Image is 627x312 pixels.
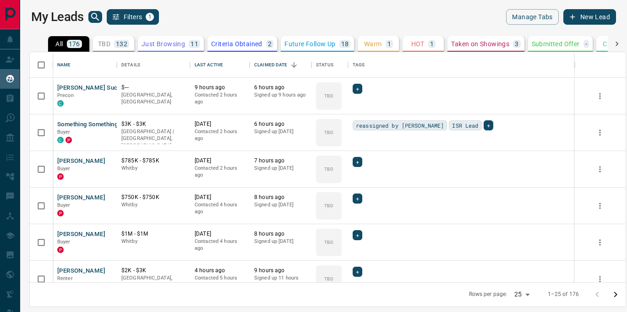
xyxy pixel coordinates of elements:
p: 18 [341,41,349,47]
p: 4 hours ago [195,267,245,274]
button: [PERSON_NAME] [57,194,105,202]
button: search button [88,11,102,23]
span: + [356,84,359,93]
div: Name [53,52,117,78]
p: $785K - $785K [121,157,185,165]
p: 1 [430,41,434,47]
button: more [593,89,607,103]
p: Signed up 11 hours ago [254,274,307,289]
div: condos.ca [57,100,64,107]
div: Details [121,52,140,78]
p: Signed up 9 hours ago [254,91,307,99]
span: Buyer [57,239,71,245]
span: + [356,231,359,240]
p: Signed up [DATE] [254,201,307,209]
p: Rows per page: [469,290,507,298]
p: Client [603,41,620,47]
button: more [593,162,607,176]
span: Buyer [57,129,71,135]
button: New Lead [563,9,616,25]
div: Tags [353,52,365,78]
p: All [55,41,63,47]
p: 8 hours ago [254,230,307,238]
div: Tags [348,52,575,78]
div: Claimed Date [250,52,311,78]
p: $3K - $3K [121,120,185,128]
p: HOT [411,41,425,47]
p: 9 hours ago [254,267,307,274]
p: [GEOGRAPHIC_DATA] | [GEOGRAPHIC_DATA], [GEOGRAPHIC_DATA] [121,128,185,150]
p: Contacted 4 hours ago [195,201,245,215]
span: + [356,267,359,276]
p: $2K - $3K [121,267,185,274]
p: 11 [191,41,198,47]
p: 6 hours ago [254,120,307,128]
div: property.ca [57,173,64,180]
button: more [593,126,607,140]
p: Contacted 5 hours ago [195,274,245,289]
p: Signed up [DATE] [254,165,307,172]
p: [DATE] [195,120,245,128]
p: Signed up [DATE] [254,238,307,245]
div: Last Active [195,52,223,78]
p: [GEOGRAPHIC_DATA], [GEOGRAPHIC_DATA] [121,274,185,289]
button: [PERSON_NAME] [57,230,105,239]
button: Manage Tabs [506,9,558,25]
button: more [593,199,607,213]
p: TBD [324,239,333,246]
span: reassigned by [PERSON_NAME] [356,121,444,130]
div: property.ca [65,137,72,143]
button: more [593,272,607,286]
button: [PERSON_NAME] Suckslot [57,84,131,92]
p: TBD [324,92,333,99]
p: Future Follow Up [284,41,335,47]
div: + [353,267,362,277]
p: 1 [387,41,391,47]
p: 1–25 of 176 [548,290,579,298]
p: [GEOGRAPHIC_DATA], [GEOGRAPHIC_DATA] [121,91,185,106]
p: Just Browsing [142,41,185,47]
p: Contacted 2 hours ago [195,128,245,142]
p: Contacted 2 hours ago [195,91,245,106]
p: TBD [324,275,333,282]
span: + [356,157,359,167]
p: 7 hours ago [254,157,307,165]
p: 9 hours ago [195,84,245,91]
p: TBD [324,202,333,209]
span: 1 [147,14,153,20]
p: Criteria Obtained [211,41,262,47]
button: [PERSON_NAME] [57,157,105,166]
div: + [353,194,362,204]
p: TBD [324,166,333,172]
p: 2 [268,41,272,47]
span: Precon [57,92,74,98]
div: + [484,120,493,130]
span: ISR Lead [452,121,478,130]
p: $1M - $1M [121,230,185,238]
p: 3 [515,41,518,47]
button: [PERSON_NAME] [57,267,105,275]
h1: My Leads [31,10,84,24]
p: TBD [98,41,110,47]
div: property.ca [57,247,64,253]
button: more [593,236,607,249]
p: Whitby [121,201,185,209]
button: Filters1 [107,9,159,25]
p: TBD [324,129,333,136]
p: $750K - $750K [121,194,185,201]
div: Status [316,52,333,78]
span: Buyer [57,202,71,208]
div: 25 [511,288,533,301]
div: + [353,84,362,94]
p: Contacted 4 hours ago [195,238,245,252]
p: 8 hours ago [254,194,307,201]
span: Renter [57,275,73,281]
p: Warm [364,41,382,47]
p: Whitby [121,238,185,245]
p: 176 [69,41,80,47]
div: condos.ca [57,137,64,143]
span: + [356,194,359,203]
p: [DATE] [195,157,245,165]
div: Last Active [190,52,250,78]
p: $--- [121,84,185,91]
